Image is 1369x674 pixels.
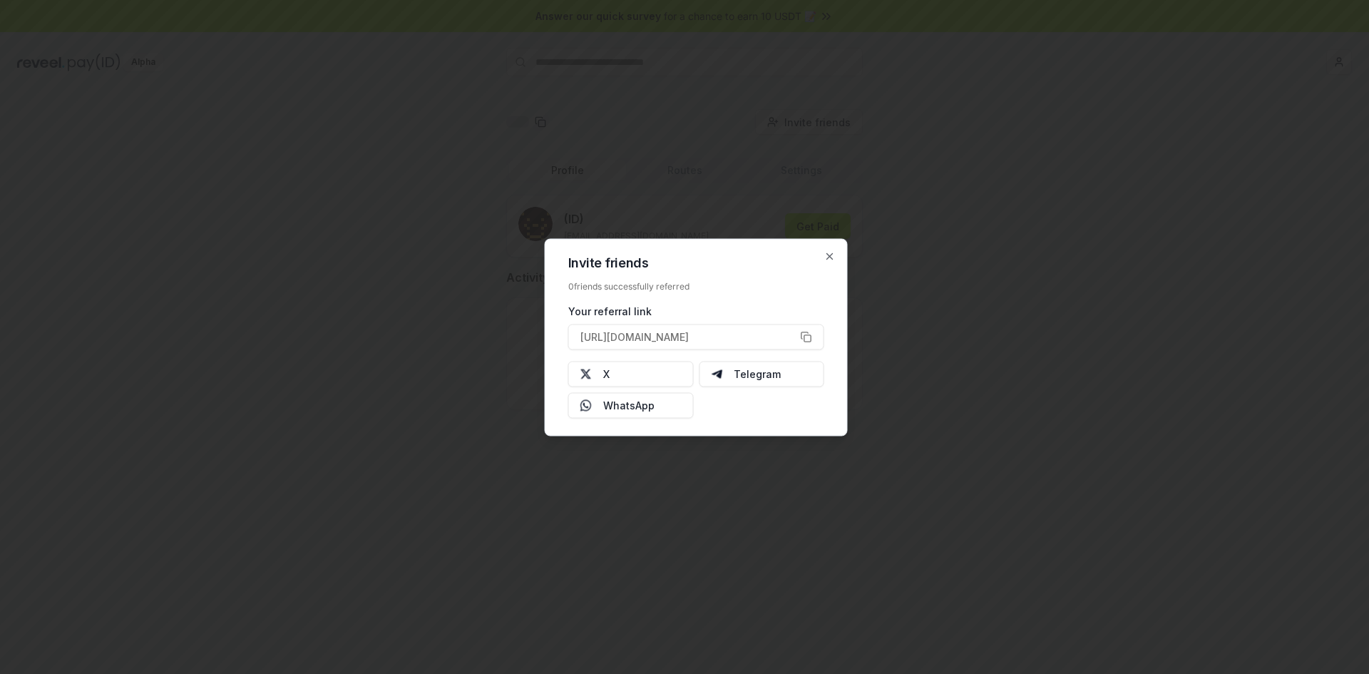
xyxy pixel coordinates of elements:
h2: Invite friends [568,256,824,269]
div: Your referral link [568,303,824,318]
button: WhatsApp [568,392,694,418]
button: X [568,361,694,387]
img: Telegram [711,368,722,379]
img: Whatsapp [580,399,592,411]
span: [URL][DOMAIN_NAME] [580,330,689,344]
img: X [580,368,592,379]
button: [URL][DOMAIN_NAME] [568,324,824,349]
div: 0 friends successfully referred [568,280,824,292]
button: Telegram [699,361,824,387]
